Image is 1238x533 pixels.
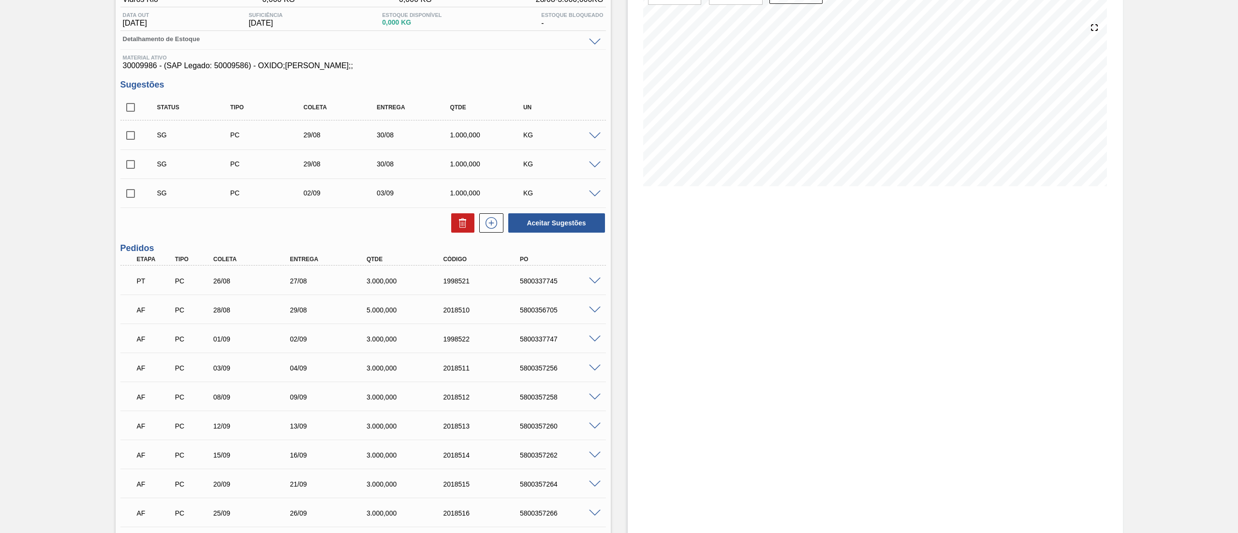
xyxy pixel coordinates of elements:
[287,256,375,263] div: Entrega
[539,12,605,28] div: -
[137,364,174,372] p: AF
[382,12,442,18] span: Estoque Disponível
[134,256,176,263] div: Etapa
[364,306,452,314] div: 5.000,000
[287,451,375,459] div: 16/09/2025
[441,256,528,263] div: Código
[173,480,214,488] div: Pedido de Compra
[123,12,149,18] span: Data out
[508,213,605,233] button: Aceitar Sugestões
[364,422,452,430] div: 3.000,000
[134,386,176,408] div: Aguardando Faturamento
[173,509,214,517] div: Pedido de Compra
[517,422,605,430] div: 5800357260
[441,306,528,314] div: 2018510
[137,306,174,314] p: AF
[287,364,375,372] div: 04/09/2025
[211,422,298,430] div: 12/09/2025
[364,393,452,401] div: 3.000,000
[374,131,458,139] div: 30/08/2025
[155,160,238,168] div: Sugestão Criada
[211,335,298,343] div: 01/09/2025
[447,104,531,111] div: Qtde
[173,422,214,430] div: Pedido de Compra
[123,61,604,70] span: 30009986 - (SAP Legado: 50009586) - OXIDO;[PERSON_NAME];;
[517,335,605,343] div: 5800337747
[441,480,528,488] div: 2018515
[301,104,384,111] div: Coleta
[517,277,605,285] div: 5800337745
[228,189,311,197] div: Pedido de Compra
[173,451,214,459] div: Pedido de Compra
[521,104,604,111] div: UN
[137,393,174,401] p: AF
[447,160,531,168] div: 1.000,000
[137,509,174,517] p: AF
[503,212,606,234] div: Aceitar Sugestões
[364,364,452,372] div: 3.000,000
[211,451,298,459] div: 15/09/2025
[120,243,606,253] h3: Pedidos
[211,306,298,314] div: 28/08/2025
[517,256,605,263] div: PO
[137,422,174,430] p: AF
[447,131,531,139] div: 1.000,000
[364,509,452,517] div: 3.000,000
[123,19,149,28] span: [DATE]
[228,131,311,139] div: Pedido de Compra
[364,277,452,285] div: 3.000,000
[228,160,311,168] div: Pedido de Compra
[211,277,298,285] div: 26/08/2025
[155,189,238,197] div: Sugestão Criada
[134,328,176,350] div: Aguardando Faturamento
[517,480,605,488] div: 5800357264
[134,474,176,495] div: Aguardando Faturamento
[123,36,584,42] span: Detalhamento de Estoque
[301,160,384,168] div: 29/08/2025
[287,422,375,430] div: 13/09/2025
[521,160,604,168] div: KG
[173,364,214,372] div: Pedido de Compra
[211,480,298,488] div: 20/09/2025
[155,104,238,111] div: Status
[211,256,298,263] div: Coleta
[441,277,528,285] div: 1998521
[137,277,174,285] p: PT
[447,189,531,197] div: 1.000,000
[446,213,474,233] div: Excluir Sugestões
[374,160,458,168] div: 30/08/2025
[441,422,528,430] div: 2018513
[364,256,452,263] div: Qtde
[287,393,375,401] div: 09/09/2025
[137,480,174,488] p: AF
[517,451,605,459] div: 5800357262
[441,451,528,459] div: 2018514
[441,335,528,343] div: 1998522
[287,480,375,488] div: 21/09/2025
[134,503,176,524] div: Aguardando Faturamento
[173,306,214,314] div: Pedido de Compra
[521,189,604,197] div: KG
[517,306,605,314] div: 5800356705
[301,189,384,197] div: 02/09/2025
[287,509,375,517] div: 26/09/2025
[374,189,458,197] div: 03/09/2025
[123,55,604,60] span: Material ativo
[134,357,176,379] div: Aguardando Faturamento
[249,12,282,18] span: Suficiência
[134,444,176,466] div: Aguardando Faturamento
[137,335,174,343] p: AF
[173,277,214,285] div: Pedido de Compra
[517,393,605,401] div: 5800357258
[173,335,214,343] div: Pedido de Compra
[173,256,214,263] div: Tipo
[211,509,298,517] div: 25/09/2025
[382,19,442,26] span: 0,000 KG
[211,364,298,372] div: 03/09/2025
[287,277,375,285] div: 27/08/2025
[134,415,176,437] div: Aguardando Faturamento
[173,393,214,401] div: Pedido de Compra
[155,131,238,139] div: Sugestão Criada
[364,451,452,459] div: 3.000,000
[287,306,375,314] div: 29/08/2025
